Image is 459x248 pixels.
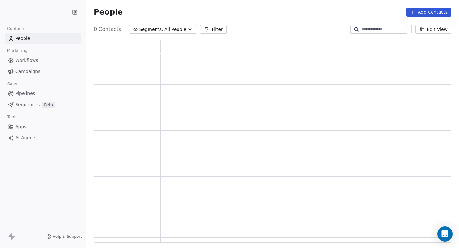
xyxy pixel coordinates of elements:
span: People [15,35,30,42]
span: Sequences [15,101,40,108]
a: Workflows [5,55,81,66]
button: Filter [200,25,227,34]
a: Help & Support [46,234,82,239]
span: Marketing [4,46,30,55]
span: Help & Support [53,234,82,239]
a: Campaigns [5,66,81,77]
span: Tools [4,112,20,122]
span: Segments: [139,26,163,33]
span: Sales [4,79,21,89]
span: Beta [42,102,55,108]
span: 0 Contacts [94,26,121,33]
span: Apps [15,123,26,130]
a: Pipelines [5,88,81,99]
button: Add Contacts [406,8,451,17]
span: AI Agents [15,135,37,141]
span: Contacts [4,24,28,33]
span: Workflows [15,57,38,64]
span: All People [164,26,186,33]
button: Edit View [415,25,451,34]
span: Pipelines [15,90,35,97]
div: Open Intercom Messenger [437,226,453,242]
a: SequencesBeta [5,99,81,110]
a: Apps [5,121,81,132]
span: People [94,7,123,17]
a: AI Agents [5,133,81,143]
span: Campaigns [15,68,40,75]
a: People [5,33,81,44]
